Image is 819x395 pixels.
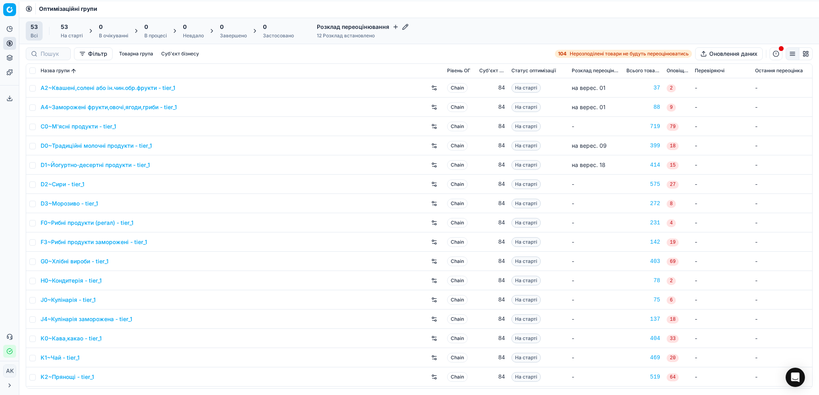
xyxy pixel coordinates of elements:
[555,50,692,58] a: 104Нерозподілені товари не будуть переоцінюватись
[695,47,763,60] button: Оновлення даних
[74,47,113,60] button: Фільтр
[447,257,468,266] span: Chain
[447,160,468,170] span: Chain
[626,257,660,265] a: 403
[447,334,468,343] span: Chain
[158,49,202,59] button: Суб'єкт бізнесу
[479,296,505,304] div: 84
[447,199,468,208] span: Chain
[220,23,224,31] span: 0
[667,335,679,343] span: 33
[692,329,752,348] td: -
[479,334,505,342] div: 84
[626,296,660,304] div: 75
[511,257,541,266] span: На старті
[479,257,505,265] div: 84
[447,353,468,362] span: Chain
[626,219,660,227] a: 231
[692,155,752,175] td: -
[41,122,116,130] a: C0~М'ясні продукти - tier_1
[511,68,556,74] span: Статус оптимізації
[786,368,805,387] div: Open Intercom Messenger
[511,314,541,324] span: На старті
[752,78,812,98] td: -
[569,329,623,348] td: -
[667,161,679,169] span: 15
[511,179,541,189] span: На старті
[511,218,541,228] span: На старті
[479,84,505,92] div: 84
[752,309,812,329] td: -
[572,84,606,91] span: на верес. 01
[144,33,167,39] div: В процесі
[41,257,109,265] a: G0~Хлібні вироби - tier_1
[569,213,623,232] td: -
[31,23,38,31] span: 53
[3,364,16,377] button: AK
[692,98,752,117] td: -
[41,161,150,169] a: D1~Йогуртно-десертні продукти - tier_1
[144,23,148,31] span: 0
[479,142,505,150] div: 84
[511,102,541,112] span: На старті
[116,49,156,59] button: Товарна група
[183,23,187,31] span: 0
[569,309,623,329] td: -
[99,33,128,39] div: В очікуванні
[511,276,541,285] span: На старті
[667,142,679,150] span: 18
[692,367,752,387] td: -
[755,68,803,74] span: Остання переоцінка
[479,122,505,130] div: 84
[572,161,606,168] span: на верес. 18
[667,219,676,227] span: 4
[479,373,505,381] div: 84
[447,68,470,74] span: Рівень OГ
[263,33,294,39] div: Застосовано
[447,295,468,305] span: Chain
[692,348,752,367] td: -
[70,67,78,75] button: Sorted by Назва групи ascending
[752,98,812,117] td: -
[569,271,623,290] td: -
[667,181,679,189] span: 27
[692,194,752,213] td: -
[4,365,16,377] span: AK
[41,84,175,92] a: A2~Квашені,солені або ін.чин.обр.фрукти - tier_1
[511,122,541,131] span: На старті
[692,271,752,290] td: -
[569,290,623,309] td: -
[667,296,676,304] span: 6
[511,372,541,382] span: На старті
[572,142,607,149] span: на верес. 09
[572,104,606,110] span: на верес. 01
[692,175,752,194] td: -
[317,23,408,31] h4: Розклад переоцінювання
[626,354,660,362] a: 469
[752,348,812,367] td: -
[626,84,660,92] div: 37
[692,78,752,98] td: -
[479,161,505,169] div: 84
[479,103,505,111] div: 84
[667,258,679,266] span: 69
[511,295,541,305] span: На старті
[626,103,660,111] div: 88
[626,277,660,285] a: 78
[41,68,70,74] span: Назва групи
[570,51,689,57] span: Нерозподілені товари не будуть переоцінюватись
[695,68,725,74] span: Перевіряючі
[41,354,80,362] a: K1~Чай - tier_1
[692,117,752,136] td: -
[479,277,505,285] div: 84
[667,104,676,112] span: 9
[569,117,623,136] td: -
[41,277,102,285] a: H0~Кондитерія - tier_1
[626,122,660,130] a: 719
[626,142,660,150] div: 399
[752,367,812,387] td: -
[626,238,660,246] a: 142
[569,348,623,367] td: -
